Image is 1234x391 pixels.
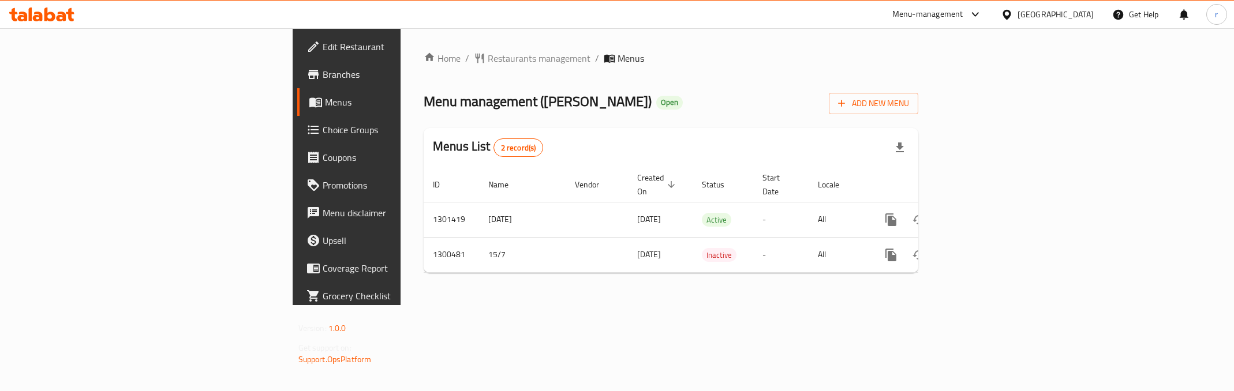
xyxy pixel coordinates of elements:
[753,237,809,272] td: -
[424,51,918,65] nav: breadcrumb
[297,227,499,254] a: Upsell
[905,206,933,234] button: Change Status
[323,40,489,54] span: Edit Restaurant
[877,206,905,234] button: more
[298,321,327,336] span: Version:
[323,123,489,137] span: Choice Groups
[323,261,489,275] span: Coverage Report
[575,178,614,191] span: Vendor
[595,51,599,65] li: /
[488,51,590,65] span: Restaurants management
[753,202,809,237] td: -
[892,7,963,21] div: Menu-management
[325,95,489,109] span: Menus
[656,97,683,107] span: Open
[297,282,499,310] a: Grocery Checklist
[702,213,731,227] div: Active
[702,178,739,191] span: Status
[637,247,661,262] span: [DATE]
[474,51,590,65] a: Restaurants management
[1018,8,1094,21] div: [GEOGRAPHIC_DATA]
[809,237,868,272] td: All
[297,33,499,61] a: Edit Restaurant
[637,171,679,198] span: Created On
[433,138,543,157] h2: Menus List
[762,171,795,198] span: Start Date
[424,167,997,273] table: enhanced table
[328,321,346,336] span: 1.0.0
[323,206,489,220] span: Menu disclaimer
[479,237,566,272] td: 15/7
[809,202,868,237] td: All
[838,96,909,111] span: Add New Menu
[297,144,499,171] a: Coupons
[656,96,683,110] div: Open
[323,151,489,164] span: Coupons
[618,51,644,65] span: Menus
[323,178,489,192] span: Promotions
[297,61,499,88] a: Branches
[905,241,933,269] button: Change Status
[298,340,351,355] span: Get support on:
[479,202,566,237] td: [DATE]
[424,88,652,114] span: Menu management ( [PERSON_NAME] )
[494,142,543,153] span: 2 record(s)
[877,241,905,269] button: more
[493,138,544,157] div: Total records count
[488,178,523,191] span: Name
[323,289,489,303] span: Grocery Checklist
[297,199,499,227] a: Menu disclaimer
[818,178,854,191] span: Locale
[637,212,661,227] span: [DATE]
[433,178,455,191] span: ID
[297,88,499,116] a: Menus
[1215,8,1218,21] span: r
[297,116,499,144] a: Choice Groups
[886,134,914,161] div: Export file
[868,167,997,202] th: Actions
[702,249,736,262] span: Inactive
[298,352,372,367] a: Support.OpsPlatform
[829,93,918,114] button: Add New Menu
[297,171,499,199] a: Promotions
[297,254,499,282] a: Coverage Report
[323,234,489,247] span: Upsell
[323,67,489,81] span: Branches
[702,248,736,262] div: Inactive
[702,213,731,227] span: Active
